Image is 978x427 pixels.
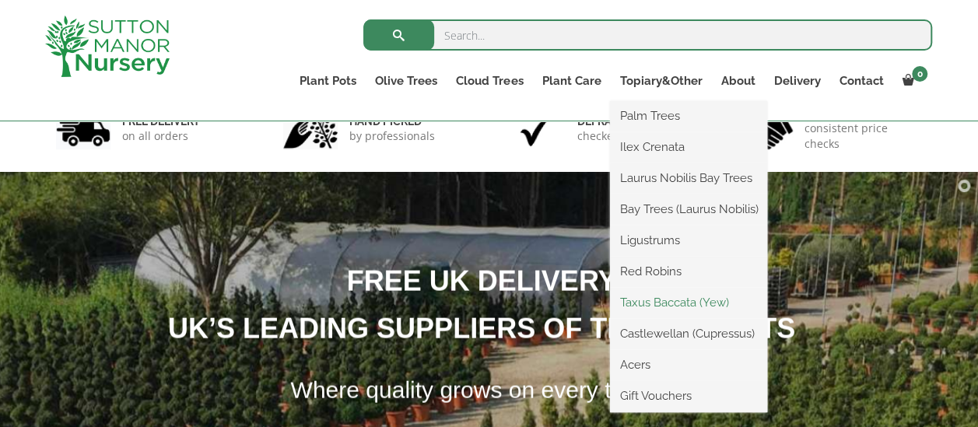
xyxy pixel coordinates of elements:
[56,110,110,149] img: 1.jpg
[711,70,764,92] a: About
[577,114,680,128] h6: Defra approved
[45,16,170,77] img: logo
[610,353,767,376] a: Acers
[366,70,447,92] a: Olive Trees
[122,128,200,144] p: on all orders
[912,66,927,82] span: 0
[349,114,435,128] h6: hand picked
[610,229,767,252] a: Ligustrums
[610,104,767,128] a: Palm Trees
[532,70,610,92] a: Plant Care
[122,114,200,128] h6: FREE DELIVERY
[804,121,923,152] p: consistent price checks
[610,135,767,159] a: Ilex Crenata
[577,128,680,144] p: checked & Licensed
[892,70,932,92] a: 0
[290,70,366,92] a: Plant Pots
[447,70,532,92] a: Cloud Trees
[610,384,767,408] a: Gift Vouchers
[610,70,711,92] a: Topiary&Other
[511,110,566,149] img: 3.jpg
[363,19,932,51] input: Search...
[610,166,767,190] a: Laurus Nobilis Bay Trees
[610,198,767,221] a: Bay Trees (Laurus Nobilis)
[610,322,767,345] a: Castlewellan (Cupressus)
[610,260,767,283] a: Red Robins
[610,291,767,314] a: Taxus Baccata (Yew)
[764,70,829,92] a: Delivery
[283,110,338,149] img: 2.jpg
[349,128,435,144] p: by professionals
[829,70,892,92] a: Contact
